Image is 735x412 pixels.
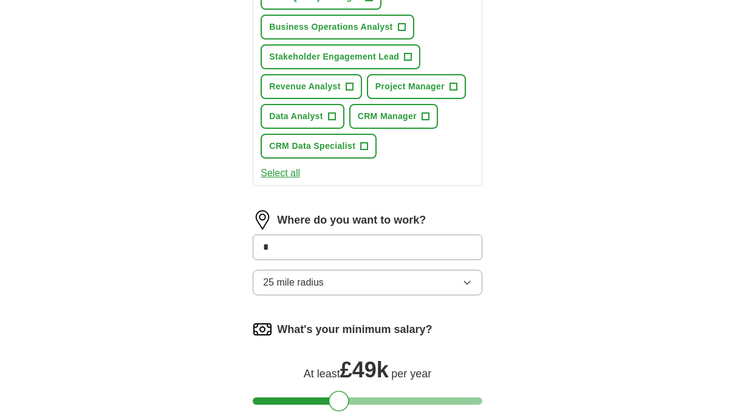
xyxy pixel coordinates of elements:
[263,275,324,290] span: 25 mile radius
[349,104,438,129] button: CRM Manager
[375,80,445,93] span: Project Manager
[261,44,420,69] button: Stakeholder Engagement Lead
[261,15,414,39] button: Business Operations Analyst
[391,368,431,380] span: per year
[269,140,355,153] span: CRM Data Specialist
[358,110,417,123] span: CRM Manager
[277,321,432,338] label: What's your minimum salary?
[269,80,341,93] span: Revenue Analyst
[261,74,362,99] button: Revenue Analyst
[261,166,300,180] button: Select all
[304,368,340,380] span: At least
[253,270,482,295] button: 25 mile radius
[340,357,389,382] span: £ 49k
[261,134,377,159] button: CRM Data Specialist
[269,110,323,123] span: Data Analyst
[269,50,399,63] span: Stakeholder Engagement Lead
[277,212,426,228] label: Where do you want to work?
[253,210,272,230] img: location.png
[261,104,344,129] button: Data Analyst
[367,74,466,99] button: Project Manager
[253,320,272,339] img: salary.png
[269,21,392,33] span: Business Operations Analyst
